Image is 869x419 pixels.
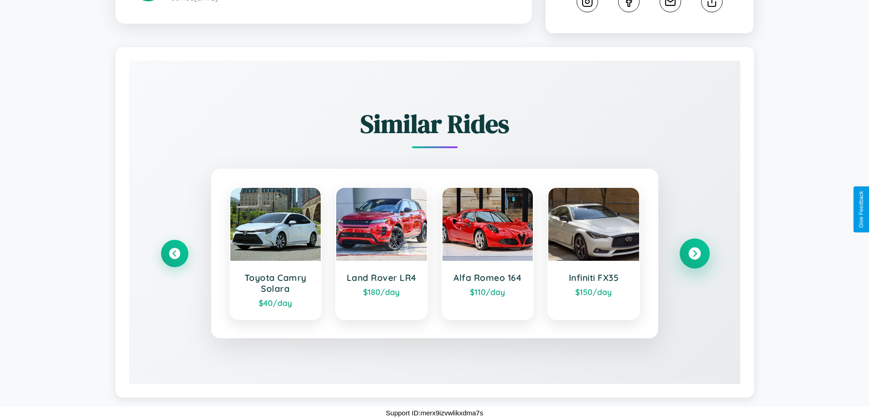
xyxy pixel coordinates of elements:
h3: Alfa Romeo 164 [452,272,524,283]
h3: Infiniti FX35 [557,272,630,283]
p: Support ID: merx9izvwlikxdma7s [386,407,483,419]
div: $ 40 /day [239,298,312,308]
a: Toyota Camry Solara$40/day [229,187,322,320]
h3: Toyota Camry Solara [239,272,312,294]
h3: Land Rover LR4 [345,272,418,283]
a: Infiniti FX35$150/day [547,187,640,320]
h2: Similar Rides [161,106,708,141]
a: Land Rover LR4$180/day [335,187,428,320]
div: $ 180 /day [345,287,418,297]
div: $ 110 /day [452,287,524,297]
div: Give Feedback [858,191,864,228]
a: Alfa Romeo 164$110/day [442,187,534,320]
div: $ 150 /day [557,287,630,297]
